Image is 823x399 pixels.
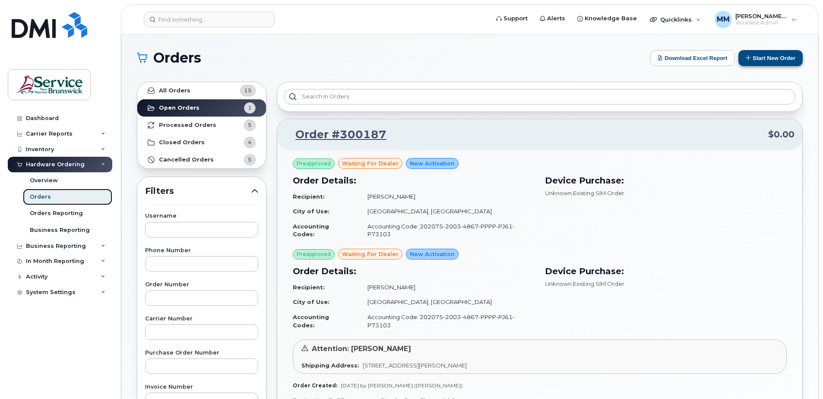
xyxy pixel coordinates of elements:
span: New Activation [410,159,455,168]
strong: Accounting Codes: [293,223,329,238]
td: Accounting Code: 202075-2003-4867-PPPP-PJ61-P73103 [360,219,535,242]
input: Search in orders [284,89,795,104]
a: Order #300187 [285,127,386,142]
span: waiting for dealer [342,159,399,168]
strong: Processed Orders [159,122,216,129]
span: 15 [244,86,252,95]
a: All Orders15 [137,82,266,99]
td: [PERSON_NAME] [360,280,535,295]
button: Start New Order [738,50,803,66]
label: Invoice Number [145,384,258,390]
strong: All Orders [159,87,190,94]
span: [STREET_ADDRESS][PERSON_NAME] [363,362,467,369]
h3: Device Purchase: [545,265,787,278]
label: Carrier Number [145,316,258,322]
strong: Closed Orders [159,139,205,146]
span: Attention: [PERSON_NAME] [312,345,411,353]
span: 5 [248,121,252,129]
span: Unknown Existing SIM Order [545,280,624,287]
span: 4 [248,138,252,146]
span: [DATE] by [PERSON_NAME] ([PERSON_NAME]) [341,382,462,389]
span: Preapproved [297,250,331,258]
label: Order Number [145,282,258,288]
span: Filters [145,185,251,197]
strong: Open Orders [159,104,199,111]
span: $0.00 [768,128,795,141]
td: [GEOGRAPHIC_DATA], [GEOGRAPHIC_DATA] [360,204,535,219]
td: [PERSON_NAME] [360,189,535,204]
span: 1 [248,104,252,112]
label: Phone Number [145,248,258,253]
strong: City of Use: [293,298,329,305]
label: Purchase Order Number [145,350,258,356]
h3: Device Purchase: [545,174,787,187]
span: Orders [153,51,201,64]
label: Username [145,213,258,219]
button: Download Excel Report [650,50,735,66]
strong: City of Use: [293,208,329,215]
span: 5 [248,155,252,164]
span: New Activation [410,250,455,258]
strong: Accounting Codes: [293,313,329,329]
strong: Cancelled Orders [159,156,214,163]
a: Open Orders1 [137,99,266,117]
td: [GEOGRAPHIC_DATA], [GEOGRAPHIC_DATA] [360,294,535,310]
a: Cancelled Orders5 [137,151,266,168]
a: Closed Orders4 [137,134,266,151]
strong: Recipient: [293,193,325,200]
strong: Recipient: [293,284,325,291]
h3: Order Details: [293,265,535,278]
strong: Shipping Address: [301,362,359,369]
h3: Order Details: [293,174,535,187]
a: Processed Orders5 [137,117,266,134]
td: Accounting Code: 202075-2003-4867-PPPP-PJ61-P73103 [360,310,535,332]
span: waiting for dealer [342,250,399,258]
span: Preapproved [297,160,331,168]
span: Unknown Existing SIM Order [545,190,624,196]
strong: Order Created: [293,382,337,389]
